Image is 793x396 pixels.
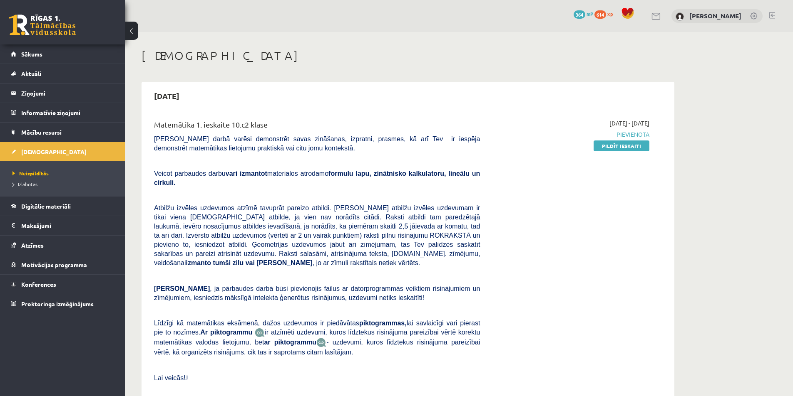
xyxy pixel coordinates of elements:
[154,320,480,336] span: Līdzīgi kā matemātikas eksāmenā, dažos uzdevumos ir piedāvātas lai savlaicīgi vari pierast pie to...
[21,202,71,210] span: Digitālie materiāli
[154,285,480,301] span: , ja pārbaudes darbā būsi pievienojis failus ar datorprogrammās veiktiem risinājumiem un zīmējumi...
[12,170,117,177] a: Neizpildītās
[609,119,649,128] span: [DATE] - [DATE]
[154,170,480,186] span: Veicot pārbaudes darbu materiālos atrodamo
[186,374,188,381] span: J
[21,128,62,136] span: Mācību resursi
[11,294,114,313] a: Proktoringa izmēģinājums
[594,10,617,17] a: 614 xp
[186,259,211,266] b: izmanto
[154,119,480,134] div: Matemātika 1. ieskaite 10.c2 klase
[594,140,649,151] a: Pildīt ieskaiti
[154,374,186,381] span: Lai veicās!
[492,130,649,139] span: Pievienota
[689,12,741,20] a: [PERSON_NAME]
[11,84,114,103] a: Ziņojumi
[607,10,613,17] span: xp
[146,86,188,106] h2: [DATE]
[11,275,114,294] a: Konferences
[11,255,114,274] a: Motivācijas programma
[21,50,42,58] span: Sākums
[11,236,114,255] a: Atzīmes
[154,204,480,266] span: Atbilžu izvēles uzdevumos atzīmē tavuprāt pareizo atbildi. [PERSON_NAME] atbilžu izvēles uzdevuma...
[676,12,684,21] img: Daira Medne
[21,241,44,249] span: Atzīmes
[154,135,480,152] span: [PERSON_NAME] darbā varēsi demonstrēt savas zināšanas, izpratni, prasmes, kā arī Tev ir iespēja d...
[574,10,593,17] a: 364 mP
[574,10,585,19] span: 364
[316,338,326,347] img: wKvN42sLe3LLwAAAABJRU5ErkJggg==
[200,329,252,336] b: Ar piktogrammu
[21,300,94,307] span: Proktoringa izmēģinājums
[21,148,87,155] span: [DEMOGRAPHIC_DATA]
[9,15,76,35] a: Rīgas 1. Tālmācības vidusskola
[12,170,49,177] span: Neizpildītās
[12,181,37,187] span: Izlabotās
[154,285,210,292] span: [PERSON_NAME]
[11,142,114,161] a: [DEMOGRAPHIC_DATA]
[21,84,114,103] legend: Ziņojumi
[11,216,114,235] a: Maksājumi
[21,70,41,77] span: Aktuāli
[142,49,674,63] h1: [DEMOGRAPHIC_DATA]
[21,261,87,268] span: Motivācijas programma
[21,103,114,122] legend: Informatīvie ziņojumi
[11,44,114,64] a: Sākums
[11,197,114,216] a: Digitālie materiāli
[154,170,480,186] b: formulu lapu, zinātnisko kalkulatoru, lineālu un cirkuli.
[21,216,114,235] legend: Maksājumi
[594,10,606,19] span: 614
[255,328,265,337] img: JfuEzvunn4EvwAAAAASUVORK5CYII=
[359,320,407,327] b: piktogrammas,
[264,339,316,346] b: ar piktogrammu
[213,259,312,266] b: tumši zilu vai [PERSON_NAME]
[21,280,56,288] span: Konferences
[587,10,593,17] span: mP
[11,64,114,83] a: Aktuāli
[11,103,114,122] a: Informatīvie ziņojumi
[11,123,114,142] a: Mācību resursi
[12,180,117,188] a: Izlabotās
[226,170,267,177] b: vari izmantot
[154,329,480,346] span: ir atzīmēti uzdevumi, kuros līdztekus risinājuma pareizībai vērtē korektu matemātikas valodas lie...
